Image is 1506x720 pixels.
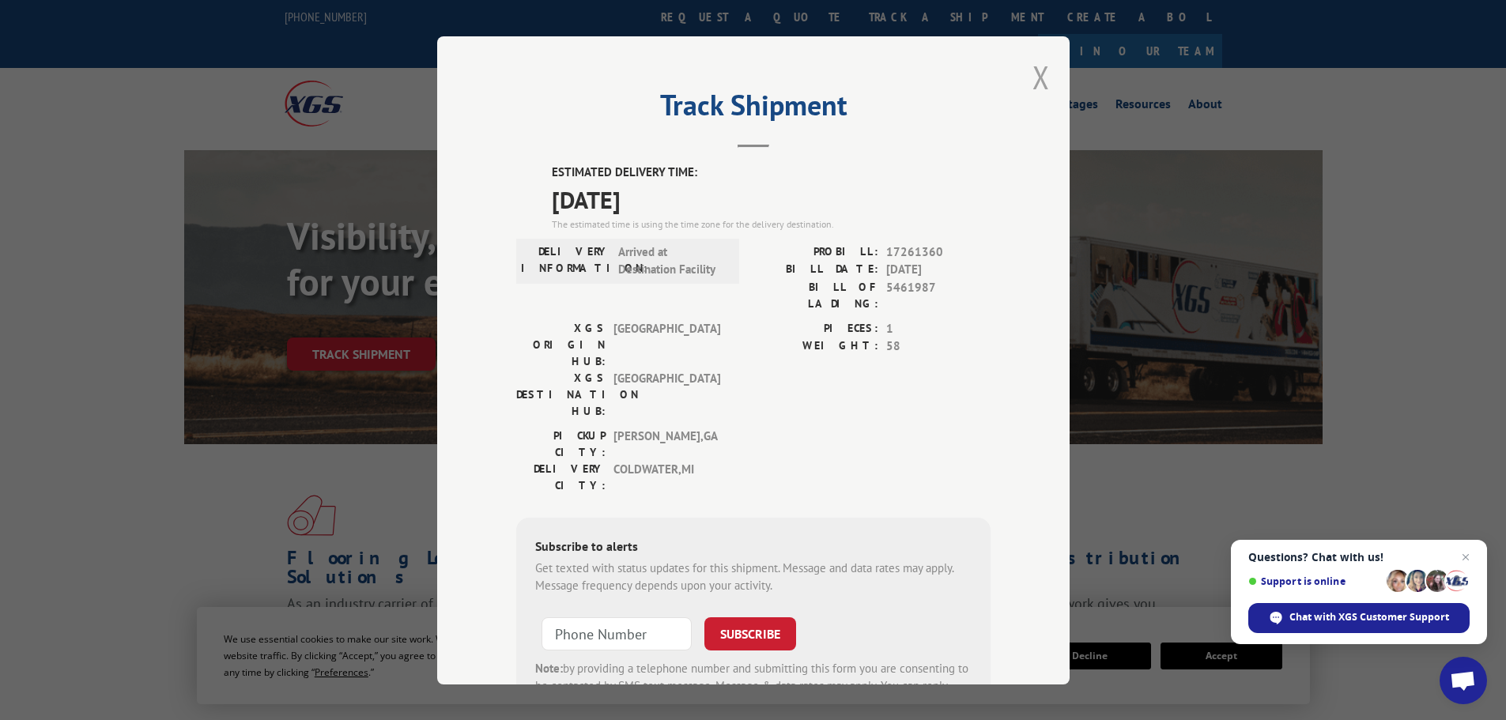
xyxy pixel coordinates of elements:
label: ESTIMATED DELIVERY TIME: [552,164,991,182]
span: 17261360 [886,243,991,261]
span: Chat with XGS Customer Support [1289,610,1449,624]
label: DELIVERY INFORMATION: [521,243,610,278]
span: COLDWATER , MI [613,460,720,493]
label: PICKUP CITY: [516,427,606,460]
h2: Track Shipment [516,94,991,124]
div: Chat with XGS Customer Support [1248,603,1470,633]
div: Get texted with status updates for this shipment. Message and data rates may apply. Message frequ... [535,559,972,594]
span: [GEOGRAPHIC_DATA] [613,369,720,419]
span: 5461987 [886,278,991,311]
button: Close modal [1032,56,1050,98]
label: DELIVERY CITY: [516,460,606,493]
label: PROBILL: [753,243,878,261]
span: [DATE] [886,261,991,279]
div: Subscribe to alerts [535,536,972,559]
div: Open chat [1440,657,1487,704]
button: SUBSCRIBE [704,616,796,650]
label: BILL OF LADING: [753,278,878,311]
span: [DATE] [552,181,991,217]
label: XGS DESTINATION HUB: [516,369,606,419]
label: BILL DATE: [753,261,878,279]
span: 1 [886,319,991,337]
label: PIECES: [753,319,878,337]
span: 58 [886,337,991,356]
label: XGS ORIGIN HUB: [516,319,606,369]
span: [GEOGRAPHIC_DATA] [613,319,720,369]
span: Questions? Chat with us! [1248,551,1470,564]
div: The estimated time is using the time zone for the delivery destination. [552,217,991,231]
span: [PERSON_NAME] , GA [613,427,720,460]
label: WEIGHT: [753,337,878,356]
span: Support is online [1248,575,1381,587]
strong: Note: [535,660,563,675]
span: Close chat [1456,548,1475,567]
span: Arrived at Destination Facility [618,243,725,278]
div: by providing a telephone number and submitting this form you are consenting to be contacted by SM... [535,659,972,713]
input: Phone Number [542,616,692,650]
